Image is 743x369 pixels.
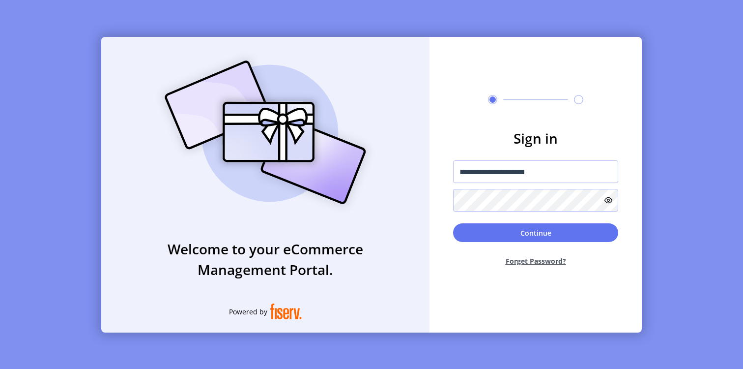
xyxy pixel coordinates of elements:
[453,248,618,274] button: Forget Password?
[453,128,618,149] h3: Sign in
[150,50,381,215] img: card_Illustration.svg
[101,239,429,280] h3: Welcome to your eCommerce Management Portal.
[453,223,618,242] button: Continue
[229,307,267,317] span: Powered by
